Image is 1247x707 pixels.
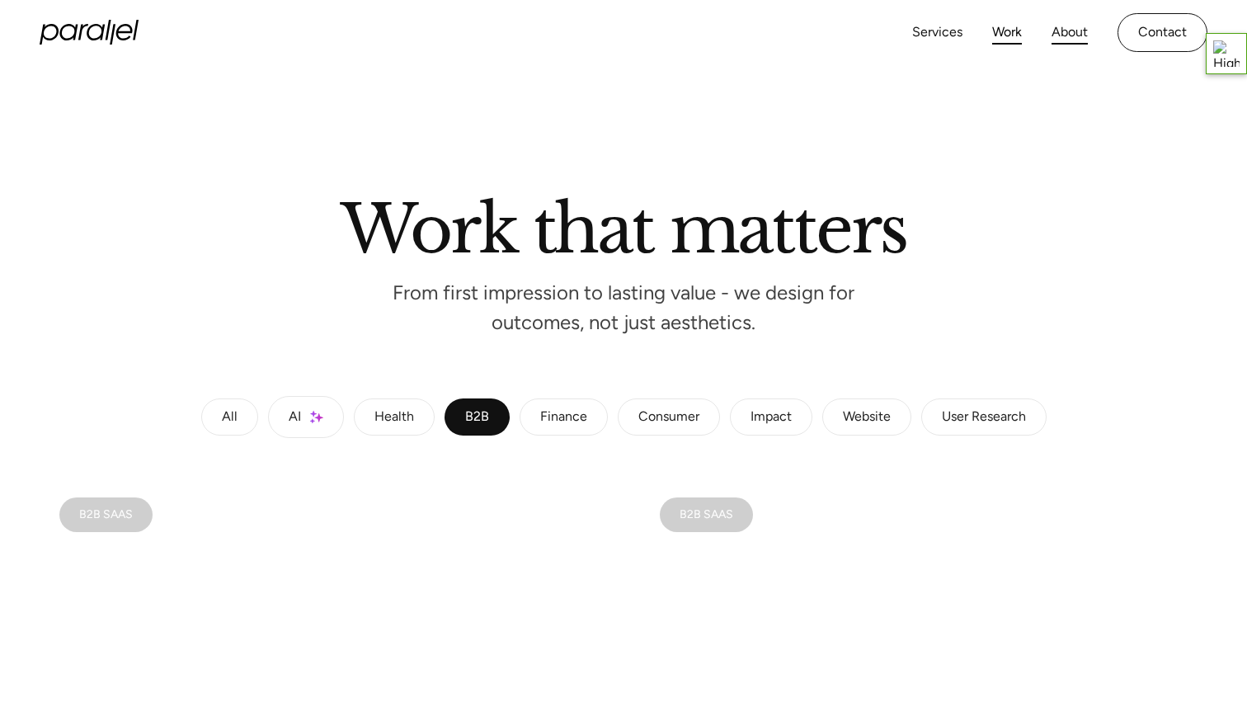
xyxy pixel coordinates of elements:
div: AI [289,412,301,422]
img: Highperformr Logo [1213,40,1240,67]
div: Impact [751,412,792,422]
a: home [40,20,139,45]
div: Website [843,412,891,422]
p: From first impression to lasting value - we design for outcomes, not just aesthetics. [376,286,871,330]
a: Work [992,21,1022,45]
div: User Research [942,412,1026,422]
div: All [222,412,238,422]
h2: Work that matters [153,197,1094,253]
div: B2B [465,412,489,422]
div: Finance [540,412,587,422]
a: About [1052,21,1088,45]
div: B2B SAAS [680,511,733,519]
div: Consumer [638,412,699,422]
div: B2B SAAS [79,511,133,519]
div: Health [374,412,414,422]
a: Contact [1118,13,1207,52]
a: Services [912,21,962,45]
